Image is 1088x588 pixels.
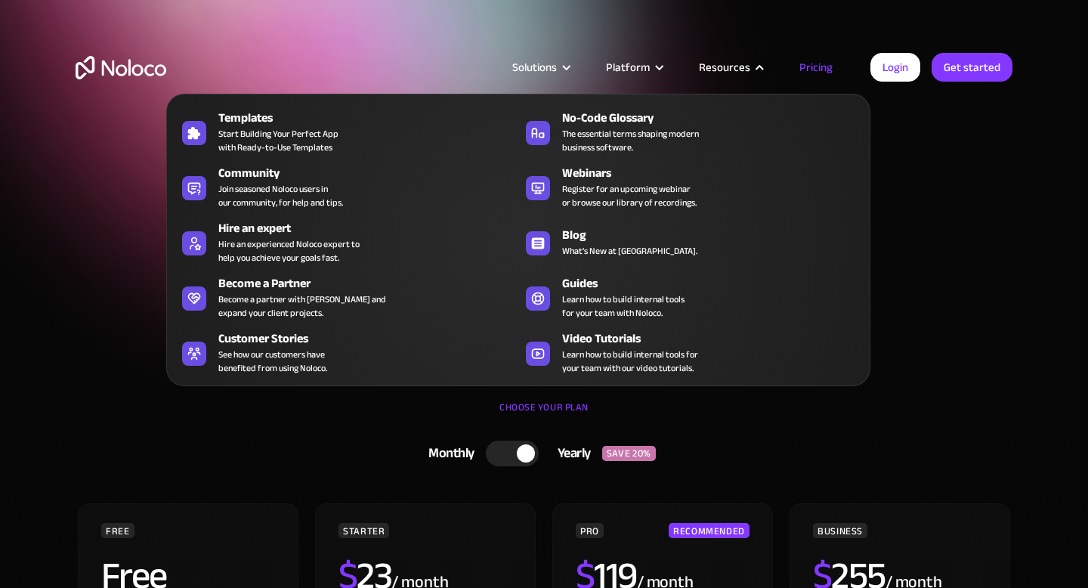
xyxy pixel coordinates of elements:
[218,127,338,154] span: Start Building Your Perfect App with Ready-to-Use Templates
[602,446,656,461] div: SAVE 20%
[870,53,920,82] a: Login
[218,164,525,182] div: Community
[699,57,750,77] div: Resources
[562,244,697,258] span: What's New at [GEOGRAPHIC_DATA].
[562,330,869,348] div: Video Tutorials
[218,274,525,292] div: Become a Partner
[218,109,525,127] div: Templates
[76,396,1012,434] div: CHOOSE YOUR PLAN
[493,57,587,77] div: Solutions
[562,109,869,127] div: No-Code Glossary
[669,523,750,538] div: RECOMMENDED
[562,164,869,182] div: Webinars
[76,234,1012,257] h2: Start for free. Upgrade to support your business at any stage.
[562,182,697,209] span: Register for an upcoming webinar or browse our library of recordings.
[218,182,343,209] span: Join seasoned Noloco users in our community, for help and tips.
[518,216,862,268] a: BlogWhat's New at [GEOGRAPHIC_DATA].
[175,161,518,212] a: CommunityJoin seasoned Noloco users inour community, for help and tips.
[780,57,852,77] a: Pricing
[175,216,518,268] a: Hire an expertHire an experienced Noloco expert tohelp you achieve your goals fast.
[518,161,862,212] a: WebinarsRegister for an upcoming webinaror browse our library of recordings.
[813,523,867,538] div: BUSINESS
[175,326,518,378] a: Customer StoriesSee how our customers havebenefited from using Noloco.
[218,330,525,348] div: Customer Stories
[576,523,604,538] div: PRO
[218,219,525,237] div: Hire an expert
[562,226,869,244] div: Blog
[562,292,685,320] span: Learn how to build internal tools for your team with Noloco.
[410,442,486,465] div: Monthly
[175,271,518,323] a: Become a PartnerBecome a partner with [PERSON_NAME] andexpand your client projects.
[562,274,869,292] div: Guides
[518,271,862,323] a: GuidesLearn how to build internal toolsfor your team with Noloco.
[218,292,386,320] div: Become a partner with [PERSON_NAME] and expand your client projects.
[76,128,1012,219] h1: Flexible Pricing Designed for Business
[606,57,650,77] div: Platform
[680,57,780,77] div: Resources
[518,106,862,157] a: No-Code GlossaryThe essential terms shaping modernbusiness software.
[512,57,557,77] div: Solutions
[175,106,518,157] a: TemplatesStart Building Your Perfect Appwith Ready-to-Use Templates
[562,348,698,375] span: Learn how to build internal tools for your team with our video tutorials.
[932,53,1012,82] a: Get started
[587,57,680,77] div: Platform
[76,56,166,79] a: home
[338,523,389,538] div: STARTER
[518,326,862,378] a: Video TutorialsLearn how to build internal tools foryour team with our video tutorials.
[218,348,327,375] span: See how our customers have benefited from using Noloco.
[539,442,602,465] div: Yearly
[562,127,699,154] span: The essential terms shaping modern business software.
[101,523,134,538] div: FREE
[166,73,870,386] nav: Resources
[218,237,360,265] div: Hire an experienced Noloco expert to help you achieve your goals fast.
